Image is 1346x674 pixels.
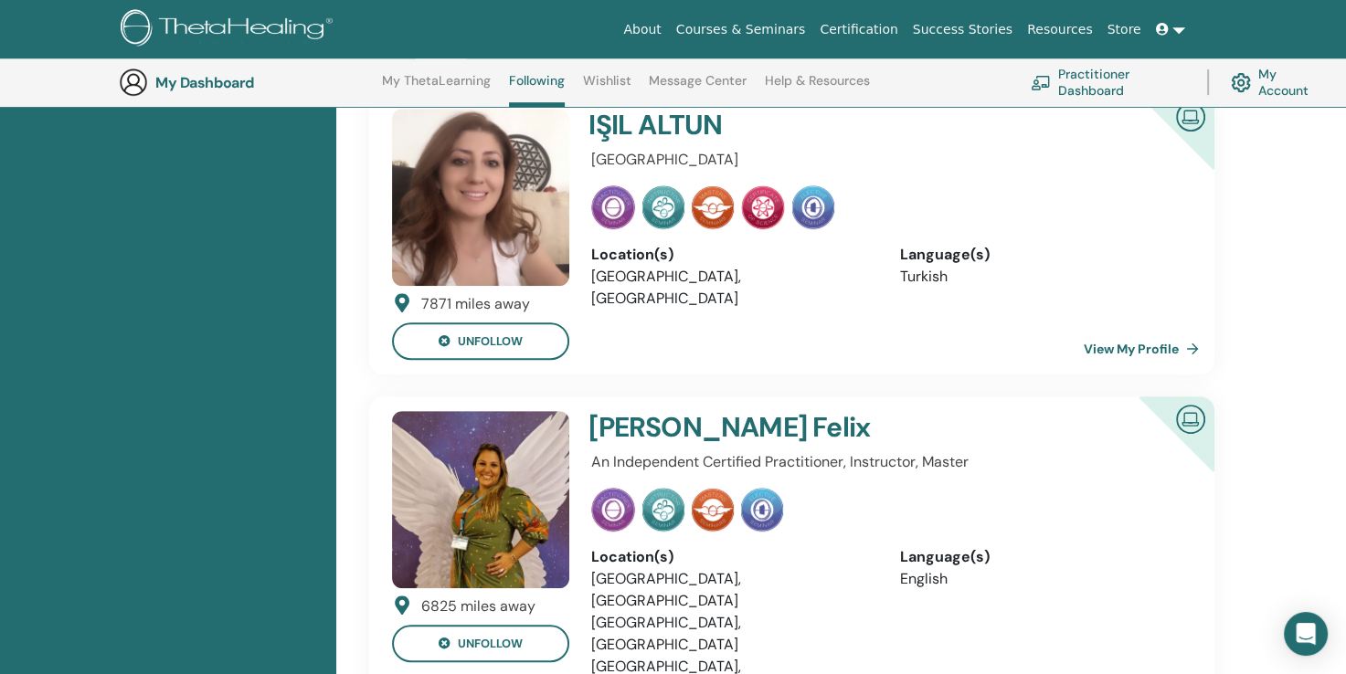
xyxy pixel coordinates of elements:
[900,244,1181,266] div: Language(s)
[591,266,872,310] li: [GEOGRAPHIC_DATA], [GEOGRAPHIC_DATA]
[669,13,813,47] a: Courses & Seminars
[1084,331,1206,367] a: View My Profile
[392,322,569,360] button: unfollow
[900,546,1181,568] div: Language(s)
[1100,13,1149,47] a: Store
[1231,62,1323,102] a: My Account
[1231,68,1251,97] img: cog.svg
[588,411,1080,444] h4: [PERSON_NAME] Felix
[121,9,339,50] img: logo.png
[392,411,569,588] img: default.jpg
[588,109,1080,142] h4: IŞIL ALTUN
[591,451,1181,473] p: An Independent Certified Practitioner, Instructor, Master
[765,73,870,102] a: Help & Resources
[591,612,872,656] li: [GEOGRAPHIC_DATA], [GEOGRAPHIC_DATA]
[119,68,148,97] img: generic-user-icon.jpg
[591,568,872,612] li: [GEOGRAPHIC_DATA], [GEOGRAPHIC_DATA]
[1031,62,1185,102] a: Practitioner Dashboard
[900,568,1181,590] li: English
[1284,612,1328,656] div: Open Intercom Messenger
[1169,397,1213,438] img: Certified Online Instructor
[392,625,569,662] button: unfollow
[1109,396,1214,501] div: Certified Online Instructor
[155,74,338,91] h3: My Dashboard
[649,73,747,102] a: Message Center
[583,73,631,102] a: Wishlist
[591,546,872,568] div: Location(s)
[509,73,565,107] a: Following
[900,266,1181,288] li: Turkish
[382,73,491,102] a: My ThetaLearning
[421,293,530,315] div: 7871 miles away
[1020,13,1100,47] a: Resources
[616,13,668,47] a: About
[906,13,1020,47] a: Success Stories
[421,595,535,617] div: 6825 miles away
[1169,95,1213,136] img: Certified Online Instructor
[812,13,905,47] a: Certification
[392,109,569,286] img: default.jpg
[1031,75,1051,90] img: chalkboard-teacher.svg
[591,149,1181,171] p: [GEOGRAPHIC_DATA]
[591,244,872,266] div: Location(s)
